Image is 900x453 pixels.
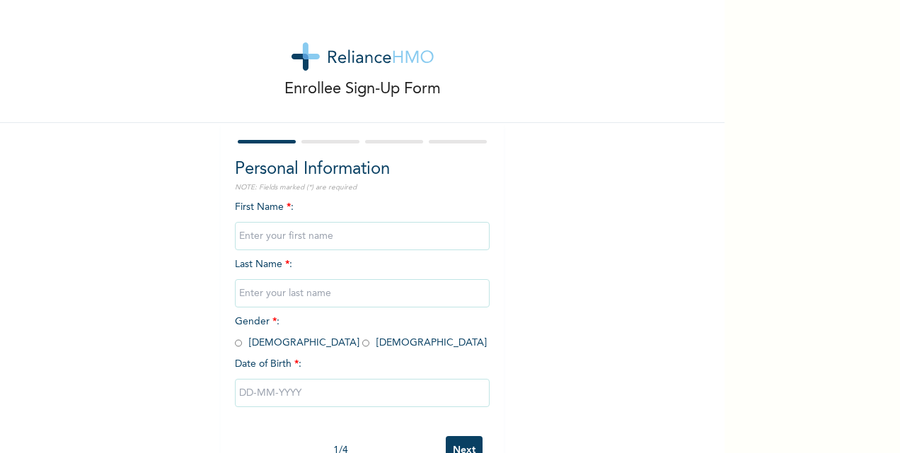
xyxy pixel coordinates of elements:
[235,259,490,298] span: Last Name :
[235,202,490,241] span: First Name :
[235,222,490,250] input: Enter your first name
[235,317,487,348] span: Gender : [DEMOGRAPHIC_DATA] [DEMOGRAPHIC_DATA]
[235,357,301,372] span: Date of Birth :
[284,78,441,101] p: Enrollee Sign-Up Form
[235,157,490,182] h2: Personal Information
[235,182,490,193] p: NOTE: Fields marked (*) are required
[235,279,490,307] input: Enter your last name
[292,42,434,71] img: logo
[235,379,490,407] input: DD-MM-YYYY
